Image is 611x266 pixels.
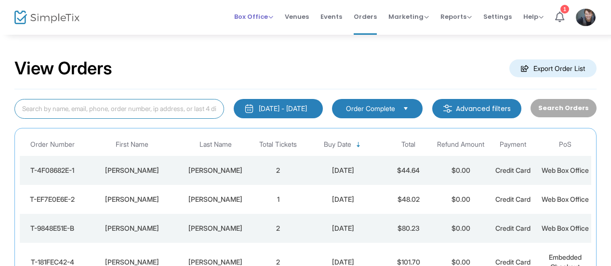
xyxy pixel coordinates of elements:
td: $80.23 [383,214,435,243]
span: Venues [285,4,309,29]
span: Web Box Office [542,166,589,174]
button: [DATE] - [DATE] [234,99,323,118]
input: Search by name, email, phone, order number, ip address, or last 4 digits of card [14,99,224,119]
span: Payment [500,140,526,149]
td: 2 [252,214,304,243]
td: 1 [252,185,304,214]
span: Help [523,12,544,21]
span: Sortable [355,141,362,149]
button: Select [399,103,412,114]
div: 2025-09-22 [306,195,380,204]
div: 2025-09-22 [306,166,380,175]
div: Rebecca [87,166,176,175]
td: $44.64 [383,156,435,185]
span: First Name [116,140,148,149]
th: Total Tickets [252,133,304,156]
span: Credit Card [495,258,531,266]
span: PoS [559,140,571,149]
div: T-9848E51E-B [22,224,82,233]
span: Credit Card [495,195,531,203]
div: 2025-09-22 [306,224,380,233]
span: Buy Date [324,140,351,149]
div: Thompson [181,195,250,204]
td: $0.00 [435,156,487,185]
span: Web Box Office [542,224,589,232]
th: Total [383,133,435,156]
td: $0.00 [435,214,487,243]
td: $48.02 [383,185,435,214]
td: 2 [252,156,304,185]
div: Anne [87,224,176,233]
div: Robson [181,166,250,175]
img: filter [443,104,452,113]
span: Credit Card [495,224,531,232]
div: [DATE] - [DATE] [259,104,307,113]
div: Henderson [181,224,250,233]
span: Events [320,4,342,29]
img: monthly [244,104,254,113]
div: 1 [560,5,569,14]
span: Order Number [30,140,75,149]
span: Last Name [199,140,232,149]
div: T-4F08682E-1 [22,166,82,175]
span: Settings [483,4,512,29]
span: Orders [354,4,377,29]
span: Reports [440,12,472,21]
th: Refund Amount [435,133,487,156]
td: $0.00 [435,185,487,214]
span: Web Box Office [542,195,589,203]
span: Order Complete [346,104,395,113]
span: Credit Card [495,166,531,174]
h2: View Orders [14,58,112,79]
span: Box Office [234,12,273,21]
span: Marketing [388,12,429,21]
m-button: Advanced filters [432,99,521,118]
m-button: Export Order List [509,59,597,77]
div: T-EF7E0E6E-2 [22,195,82,204]
div: Sue [87,195,176,204]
